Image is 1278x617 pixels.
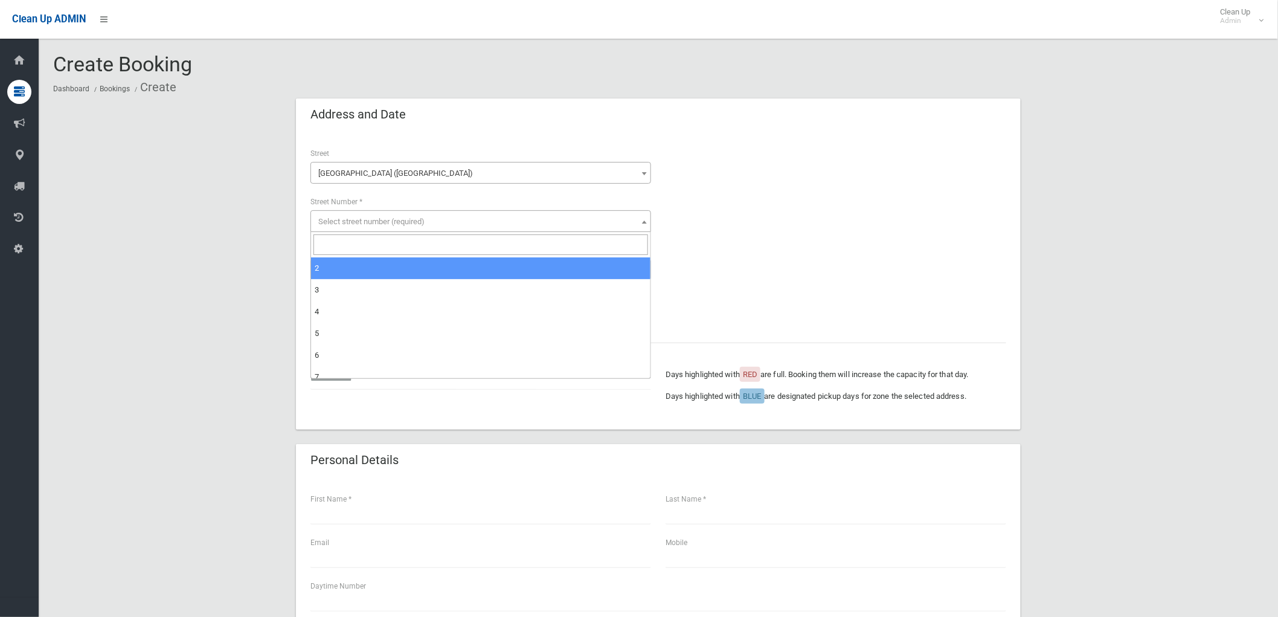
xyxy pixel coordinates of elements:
p: Days highlighted with are full. Booking them will increase the capacity for that day. [666,367,1006,382]
span: 5 [315,329,319,338]
span: 6 [315,350,319,360]
span: 3 [315,285,319,294]
span: Clean Up ADMIN [12,13,86,25]
a: Bookings [100,85,130,93]
span: Crinan Street (HURLSTONE PARK 2193) [310,162,651,184]
span: Create Booking [53,52,192,76]
header: Personal Details [296,448,413,472]
span: Clean Up [1215,7,1263,25]
li: Create [132,76,176,99]
span: Crinan Street (HURLSTONE PARK 2193) [313,165,648,182]
span: Select street number (required) [318,217,425,226]
a: Dashboard [53,85,89,93]
span: 7 [315,372,319,381]
p: Days highlighted with are designated pickup days for zone the selected address. [666,389,1006,404]
span: BLUE [743,392,761,401]
span: RED [743,370,757,379]
small: Admin [1221,16,1251,25]
span: 4 [315,307,319,316]
span: 2 [315,263,319,273]
header: Address and Date [296,103,420,126]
